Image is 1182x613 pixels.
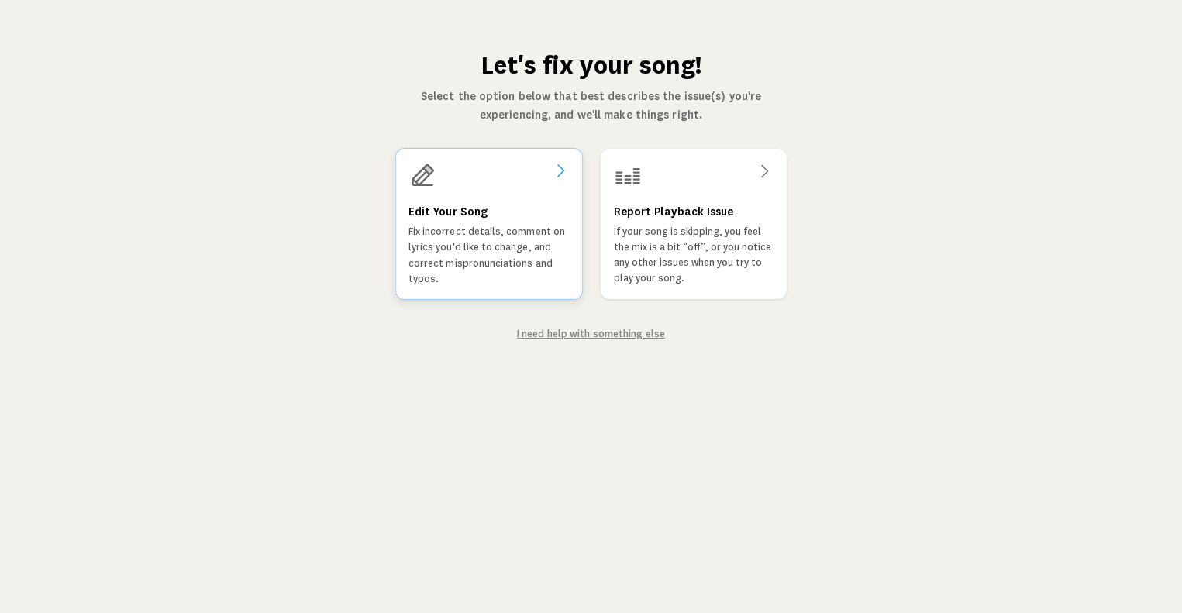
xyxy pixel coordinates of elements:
[614,224,774,286] p: If your song is skipping, you feel the mix is a bit “off”, or you notice any other issues when yo...
[395,50,788,81] h1: Let's fix your song!
[517,329,665,339] a: I need help with something else
[395,87,788,124] p: Select the option below that best describes the issue(s) you're experiencing, and we'll make thin...
[408,224,569,287] p: Fix incorrect details, comment on lyrics you'd like to change, and correct mispronunciations and ...
[614,202,733,221] h3: Report Playback Issue
[396,149,582,299] a: Edit Your SongFix incorrect details, comment on lyrics you'd like to change, and correct mispronu...
[408,202,487,221] h3: Edit Your Song
[601,149,787,299] a: Report Playback IssueIf your song is skipping, you feel the mix is a bit “off”, or you notice any...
